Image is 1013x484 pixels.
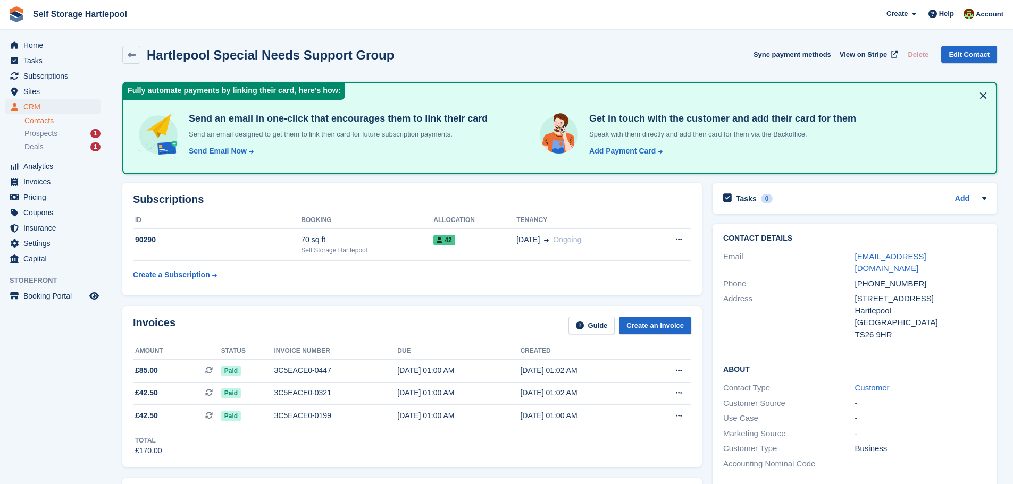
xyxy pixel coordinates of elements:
[723,363,986,374] h2: About
[939,9,954,19] span: Help
[516,212,647,229] th: Tenancy
[855,293,986,305] div: [STREET_ADDRESS]
[855,305,986,317] div: Hartlepool
[301,234,433,245] div: 70 sq ft
[723,428,855,440] div: Marketing Source
[855,443,986,455] div: Business
[23,69,87,83] span: Subscriptions
[133,234,301,245] div: 90290
[723,382,855,394] div: Contact Type
[133,317,175,334] h2: Invoices
[23,288,87,303] span: Booking Portal
[585,146,664,157] a: Add Payment Card
[855,317,986,329] div: [GEOGRAPHIC_DATA]
[754,46,831,63] button: Sync payment methods
[274,410,398,421] div: 3C5EACE0-0199
[23,220,87,235] span: Insurance
[723,293,855,341] div: Address
[5,236,101,251] a: menu
[835,46,900,63] a: View on Stripe
[23,251,87,266] span: Capital
[976,9,1003,20] span: Account
[886,9,908,19] span: Create
[433,212,516,229] th: Allocation
[135,365,158,376] span: £85.00
[433,235,455,245] span: 42
[941,46,997,63] a: Edit Contact
[855,412,986,424] div: -
[619,317,691,334] a: Create an Invoice
[723,234,986,243] h2: Contact Details
[723,278,855,290] div: Phone
[133,343,221,360] th: Amount
[133,265,217,285] a: Create a Subscription
[5,38,101,53] a: menu
[185,129,488,140] p: Send an email designed to get them to link their card for future subscription payments.
[90,129,101,138] div: 1
[537,113,581,156] img: get-in-touch-e3e95b6451f4e49772a6039d3abdde126589d6f45a760754adfa51be33bf0f70.svg
[5,69,101,83] a: menu
[516,234,540,245] span: [DATE]
[855,329,986,341] div: TS26 9HR
[723,412,855,424] div: Use Case
[5,220,101,235] a: menu
[135,410,158,421] span: £42.50
[568,317,615,334] a: Guide
[90,142,101,151] div: 1
[24,128,101,139] a: Prospects 1
[23,38,87,53] span: Home
[221,411,241,421] span: Paid
[723,397,855,410] div: Customer Source
[855,428,986,440] div: -
[5,99,101,114] a: menu
[5,288,101,303] a: menu
[24,141,101,152] a: Deals 1
[221,388,241,398] span: Paid
[23,84,87,99] span: Sites
[24,116,101,126] a: Contacts
[23,190,87,205] span: Pricing
[5,84,101,99] a: menu
[189,146,247,157] div: Send Email Now
[185,113,488,125] h4: Send an email in one-click that encourages them to link their card
[24,129,57,139] span: Prospects
[135,445,162,456] div: £170.00
[29,5,131,23] a: Self Storage Hartlepool
[301,212,433,229] th: Booking
[5,251,101,266] a: menu
[761,194,773,203] div: 0
[23,174,87,189] span: Invoices
[520,343,643,360] th: Created
[301,245,433,255] div: Self Storage Hartlepool
[397,365,520,376] div: [DATE] 01:00 AM
[133,212,301,229] th: ID
[520,387,643,398] div: [DATE] 01:02 AM
[585,113,856,125] h4: Get in touch with the customer and add their card for them
[274,365,398,376] div: 3C5EACE0-0447
[840,49,887,60] span: View on Stripe
[723,443,855,455] div: Customer Type
[5,205,101,220] a: menu
[221,366,241,376] span: Paid
[5,159,101,174] a: menu
[274,343,398,360] th: Invoice number
[24,142,44,152] span: Deals
[23,99,87,114] span: CRM
[723,458,855,470] div: Accounting Nominal Code
[23,205,87,220] span: Coupons
[135,436,162,445] div: Total
[903,46,933,63] button: Delete
[133,269,210,281] div: Create a Subscription
[5,53,101,68] a: menu
[5,174,101,189] a: menu
[736,194,757,203] h2: Tasks
[520,410,643,421] div: [DATE] 01:00 AM
[88,290,101,302] a: Preview store
[9,6,24,22] img: stora-icon-8386f47178a22dfd0bd8f6a31ec36ba5ce8667c1dd55bd0f319d3a0aa187defe.svg
[589,146,656,157] div: Add Payment Card
[23,236,87,251] span: Settings
[520,365,643,376] div: [DATE] 01:02 AM
[723,251,855,275] div: Email
[221,343,274,360] th: Status
[855,278,986,290] div: [PHONE_NUMBER]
